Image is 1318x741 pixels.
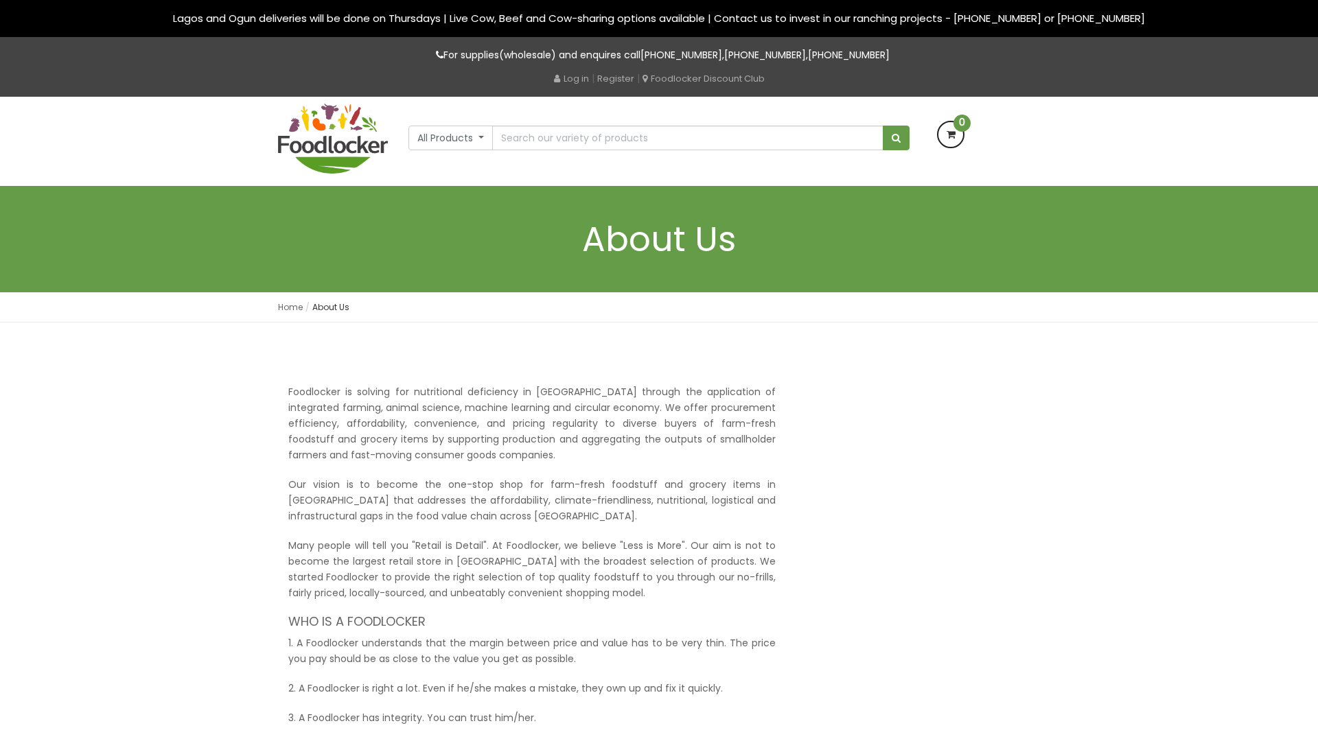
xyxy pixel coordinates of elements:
[288,635,776,667] p: 1. A Foodlocker understands that the margin between price and value has to be very thin. The pric...
[288,681,776,696] p: 2. A Foodlocker is right a lot. Even if he/she makes a mistake, they own up and fix it quickly.
[408,126,493,150] button: All Products
[278,301,303,313] a: Home
[808,48,890,62] a: [PHONE_NUMBER]
[173,11,1145,25] span: Lagos and Ogun deliveries will be done on Thursdays | Live Cow, Beef and Cow-sharing options avai...
[288,477,776,524] p: Our vision is to become the one-stop shop for farm-fresh foodstuff and grocery items in [GEOGRAPH...
[492,126,883,150] input: Search our variety of products
[953,115,971,132] span: 0
[288,710,776,726] p: 3. A Foodlocker has integrity. You can trust him/her.
[597,72,634,85] a: Register
[554,72,589,85] a: Log in
[288,384,776,463] p: Foodlocker is solving for nutritional deficiency in [GEOGRAPHIC_DATA] through the application of ...
[288,538,776,601] p: Many people will tell you "Retail is Detail". At Foodlocker, we believe "Less is More". Our aim i...
[640,48,722,62] a: [PHONE_NUMBER]
[288,615,776,628] h4: WHO IS A FOODLOCKER
[278,47,1040,63] p: For supplies(wholesale) and enquires call , ,
[637,71,640,85] span: |
[643,72,765,85] a: Foodlocker Discount Club
[592,71,594,85] span: |
[724,48,806,62] a: [PHONE_NUMBER]
[278,104,388,174] img: FoodLocker
[278,220,1040,258] h1: About Us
